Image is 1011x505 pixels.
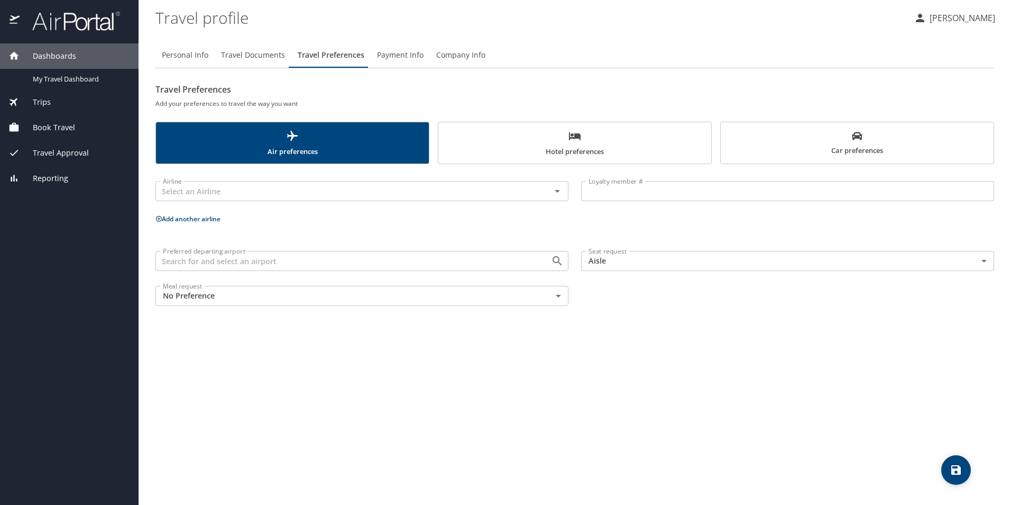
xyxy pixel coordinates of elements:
[298,49,364,62] span: Travel Preferences
[155,1,905,34] h1: Travel profile
[33,74,126,84] span: My Travel Dashboard
[155,42,994,68] div: Profile
[727,131,987,157] span: Car preferences
[377,49,424,62] span: Payment Info
[159,254,534,268] input: Search for and select an airport
[581,251,994,271] div: Aisle
[162,130,422,158] span: Air preferences
[155,122,994,164] div: scrollable force tabs example
[445,130,705,158] span: Hotel preferences
[20,173,68,184] span: Reporting
[21,11,120,31] img: airportal-logo.png
[221,49,285,62] span: Travel Documents
[20,96,51,108] span: Trips
[926,12,995,24] p: [PERSON_NAME]
[155,286,568,306] div: No Preference
[941,455,971,485] button: save
[155,81,994,98] h2: Travel Preferences
[10,11,21,31] img: icon-airportal.png
[159,184,534,198] input: Select an Airline
[550,184,565,199] button: Open
[162,49,208,62] span: Personal Info
[20,147,89,159] span: Travel Approval
[436,49,485,62] span: Company Info
[20,50,76,62] span: Dashboards
[155,214,220,223] button: Add another airline
[20,122,75,133] span: Book Travel
[909,8,999,28] button: [PERSON_NAME]
[550,254,565,268] button: Open
[155,98,994,109] h6: Add your preferences to travel the way you want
